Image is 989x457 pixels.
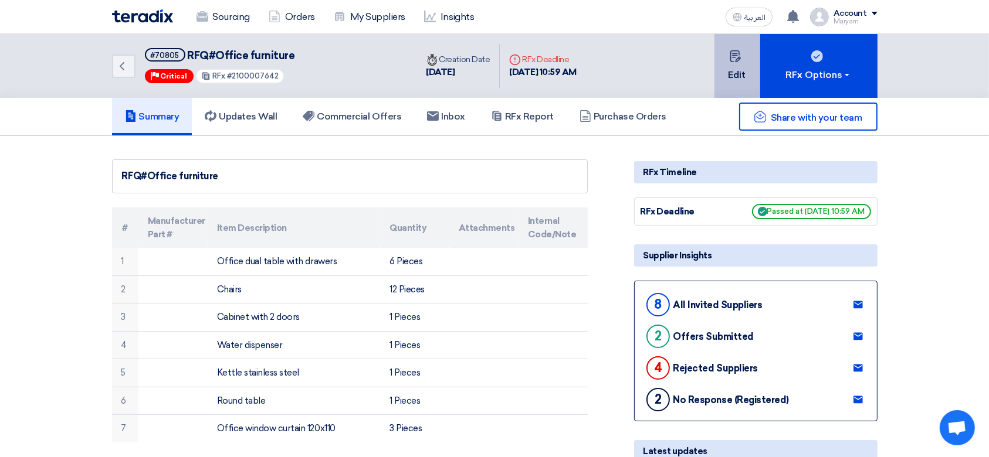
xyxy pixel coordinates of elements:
a: My Suppliers [324,4,415,30]
span: Passed at [DATE] 10:59 AM [752,204,871,219]
div: 2 [646,325,670,348]
div: All Invited Suppliers [673,299,763,311]
a: Sourcing [187,4,259,30]
th: Manufacturer Part # [138,207,208,248]
div: 2 [646,388,670,411]
div: RFx Options [785,68,852,82]
span: Share with your team [771,112,862,123]
td: Chairs [208,275,380,303]
span: RFx [212,71,225,80]
a: Purchase Orders [567,98,679,135]
td: 12 Pieces [380,275,449,303]
div: [DATE] [426,66,490,79]
a: Orders [259,4,324,30]
div: [DATE] 10:59 AM [509,66,577,79]
h5: Updates Wall [205,111,277,122]
h5: Inbox [427,111,465,122]
td: 1 [112,248,138,275]
span: Critical [161,72,188,80]
a: Open chat [940,410,975,445]
h5: RFx Report [491,111,554,122]
a: Summary [112,98,192,135]
td: Office window curtain 120x110 [208,415,380,442]
td: 7 [112,415,138,442]
a: Updates Wall [192,98,290,135]
button: العربية [726,8,773,26]
img: Teradix logo [112,9,173,23]
td: 1 Pieces [380,359,449,387]
h5: Commercial Offers [303,111,401,122]
div: RFx Deadline [509,53,577,66]
div: 4 [646,356,670,380]
h5: Purchase Orders [580,111,666,122]
img: profile_test.png [810,8,829,26]
td: 4 [112,331,138,359]
div: #70805 [151,52,179,59]
div: No Response (Registered) [673,394,789,405]
div: Creation Date [426,53,490,66]
div: Offers Submitted [673,331,754,342]
th: Internal Code/Note [519,207,588,248]
td: Office dual table with drawers [208,248,380,275]
div: Rejected Suppliers [673,363,758,374]
div: RFQ#Office furniture [122,169,578,183]
a: Insights [415,4,483,30]
span: العربية [744,13,766,22]
td: 3 [112,303,138,332]
div: Supplier Insights [634,244,878,267]
th: Item Description [208,207,380,248]
h5: Summary [125,111,179,122]
td: Water dispenser [208,331,380,359]
td: 6 [112,387,138,415]
td: Kettle stainless steel [208,359,380,387]
div: Maryam [834,18,878,25]
div: RFx Timeline [634,161,878,183]
span: #2100007642 [227,71,279,80]
td: 5 [112,359,138,387]
button: Edit [714,34,760,98]
a: Inbox [414,98,478,135]
button: RFx Options [760,34,878,98]
div: RFx Deadline [641,205,729,219]
div: Account [834,9,867,19]
th: Quantity [380,207,449,248]
span: RFQ#Office furniture [187,49,294,62]
td: 1 Pieces [380,331,449,359]
div: 8 [646,293,670,316]
td: Cabinet with 2 doors [208,303,380,332]
th: Attachments [449,207,519,248]
td: Round table [208,387,380,415]
th: # [112,207,138,248]
td: 6 Pieces [380,248,449,275]
td: 1 Pieces [380,303,449,332]
a: Commercial Offers [290,98,414,135]
td: 3 Pieces [380,415,449,442]
h5: RFQ#Office furniture [145,48,295,63]
a: RFx Report [478,98,567,135]
td: 1 Pieces [380,387,449,415]
td: 2 [112,275,138,303]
